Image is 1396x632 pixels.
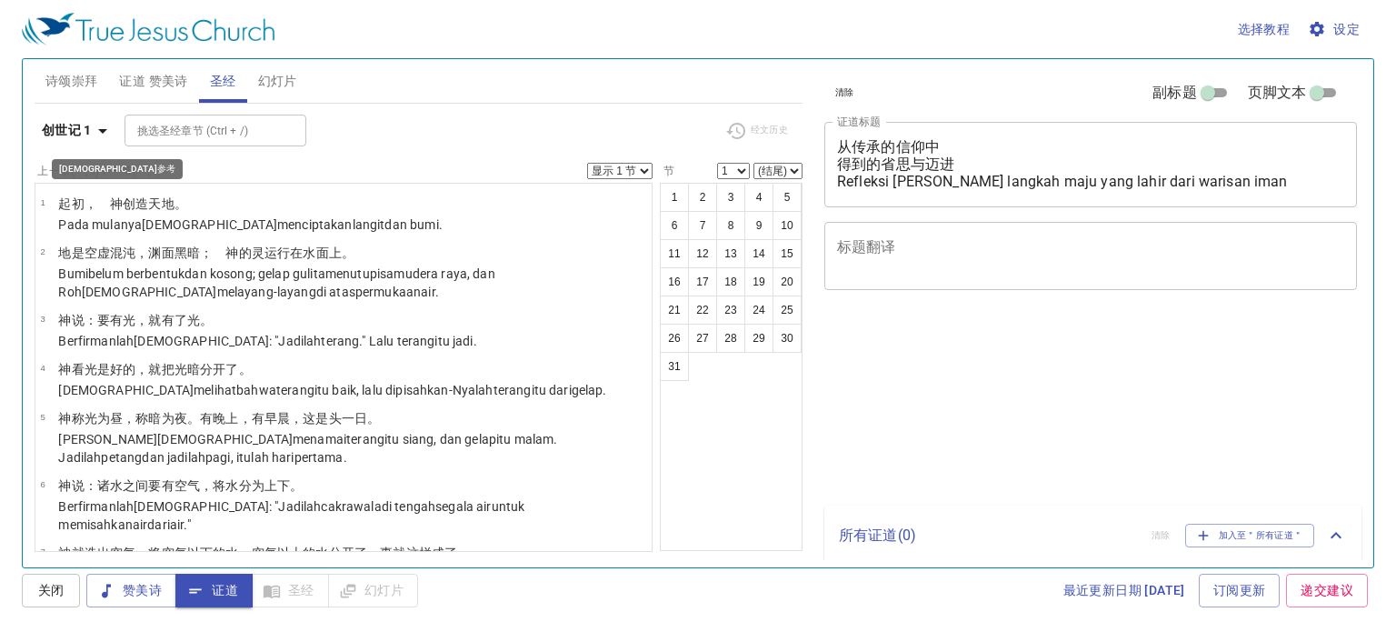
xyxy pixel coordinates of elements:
button: 10 [773,211,802,240]
wh6213: 空气 [110,546,470,560]
wh559: [DEMOGRAPHIC_DATA] [134,334,477,348]
button: 加入至＂所有证道＂ [1185,524,1315,547]
iframe: from-child [817,309,1252,499]
wh1254: 天 [148,196,186,211]
wh216: ，就有了光 [135,313,213,327]
button: 关闭 [22,574,80,607]
p: 神 [58,311,476,329]
wh4325: dari [147,517,190,532]
wh559: ：诸水 [85,478,304,493]
button: 14 [744,239,773,268]
button: 11 [660,239,689,268]
p: 起初 [58,195,442,213]
wh559: [DEMOGRAPHIC_DATA] [58,499,524,532]
wh216: 为昼 [97,411,380,426]
wh7363: 在水 [290,246,354,260]
input: Type Bible Reference [130,120,271,141]
textarea: 从传承的信仰中 得到的省思与迈进 Refleksi [PERSON_NAME] langkah maju yang lahir dari warisan iman [837,138,1344,190]
wh914: 。事就这样成了 [367,546,470,560]
wh216: itu jadi [434,334,476,348]
wh1242: , itulah hari [231,450,347,465]
wh216: itu baik [314,383,607,397]
span: 页脚文本 [1248,82,1307,104]
wh6440: 上 [329,246,354,260]
wh1961: pagi [205,450,347,465]
span: 最近更新日期 [DATE] [1063,579,1185,602]
wh430: 创造 [123,196,187,211]
wh4325: ." [184,517,190,532]
button: 16 [660,267,689,296]
wh8478: 的水 [213,546,470,560]
p: Berfirmanlah [58,497,646,534]
wh430: melayang-layang [217,285,439,299]
button: 27 [688,324,717,353]
wh4325: 分 [239,478,304,493]
wh216: 暗 [187,362,252,376]
p: 神 [58,477,646,495]
button: 8 [716,211,745,240]
wh1961: 空虚 [85,246,354,260]
wh259: 日 [354,411,380,426]
wh216: 。 [200,313,213,327]
wh8432: 要有空气 [148,478,303,493]
wh7225: [DEMOGRAPHIC_DATA] [142,217,443,232]
a: 订阅更新 [1199,574,1281,607]
a: 最近更新日期 [DATE] [1056,574,1192,607]
button: 3 [716,183,745,212]
button: 19 [744,267,773,296]
div: 所有证道(0)清除加入至＂所有证道＂ [824,506,1361,566]
span: 6 [40,479,45,489]
wh3915: 。有晚上 [187,411,380,426]
img: True Jesus Church [22,13,274,45]
wh8064: dan bumi [384,217,442,232]
span: 递交建议 [1301,579,1353,602]
wh5921: 的水 [303,546,470,560]
wh5921: 。 [342,246,354,260]
span: 赞美诗 [101,579,162,602]
wh914: air [133,517,191,532]
p: 神 [58,409,646,427]
button: 26 [660,324,689,353]
p: Berfirmanlah [58,332,476,350]
wh430: 说 [72,313,214,327]
wh7220: 光 [85,362,252,376]
wh3117: 。 [367,411,380,426]
button: 选择教程 [1231,13,1298,46]
wh8414: dan kosong [58,266,494,299]
button: 23 [716,296,745,325]
wh430: 就造出 [72,546,471,560]
button: 29 [744,324,773,353]
wh216: 是好的 [97,362,252,376]
span: 设定 [1311,18,1360,41]
wh914: 为上下。 [252,478,304,493]
wh430: melihat [194,383,607,397]
label: 节 [660,166,674,176]
p: [PERSON_NAME][DEMOGRAPHIC_DATA] [58,430,646,466]
button: 创世记 1 [35,114,121,147]
wh7200: bahwa [236,383,606,397]
wh1961: 光 [123,313,213,327]
span: 证道 赞美诗 [119,70,187,93]
button: 9 [744,211,773,240]
span: 5 [40,412,45,422]
button: 30 [773,324,802,353]
p: 神 [58,544,646,562]
wh2896: ，就把光 [135,362,251,376]
wh6440: air [421,285,439,299]
p: 地 [58,244,646,262]
button: 2 [688,183,717,212]
p: 神 [58,360,606,378]
button: 7 [688,211,717,240]
wh914: terang [494,383,607,397]
wh7307: 运行 [264,246,354,260]
span: 选择教程 [1238,18,1291,41]
button: 赞美诗 [86,574,176,607]
wh4325: 之间 [123,478,303,493]
wh7121: 暗 [148,411,380,426]
wh7549: 以上 [277,546,470,560]
wh559: ：要有 [85,313,214,327]
button: 21 [660,296,689,325]
b: 创世记 1 [42,119,92,142]
wh8414: 混沌 [110,246,354,260]
button: 24 [744,296,773,325]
